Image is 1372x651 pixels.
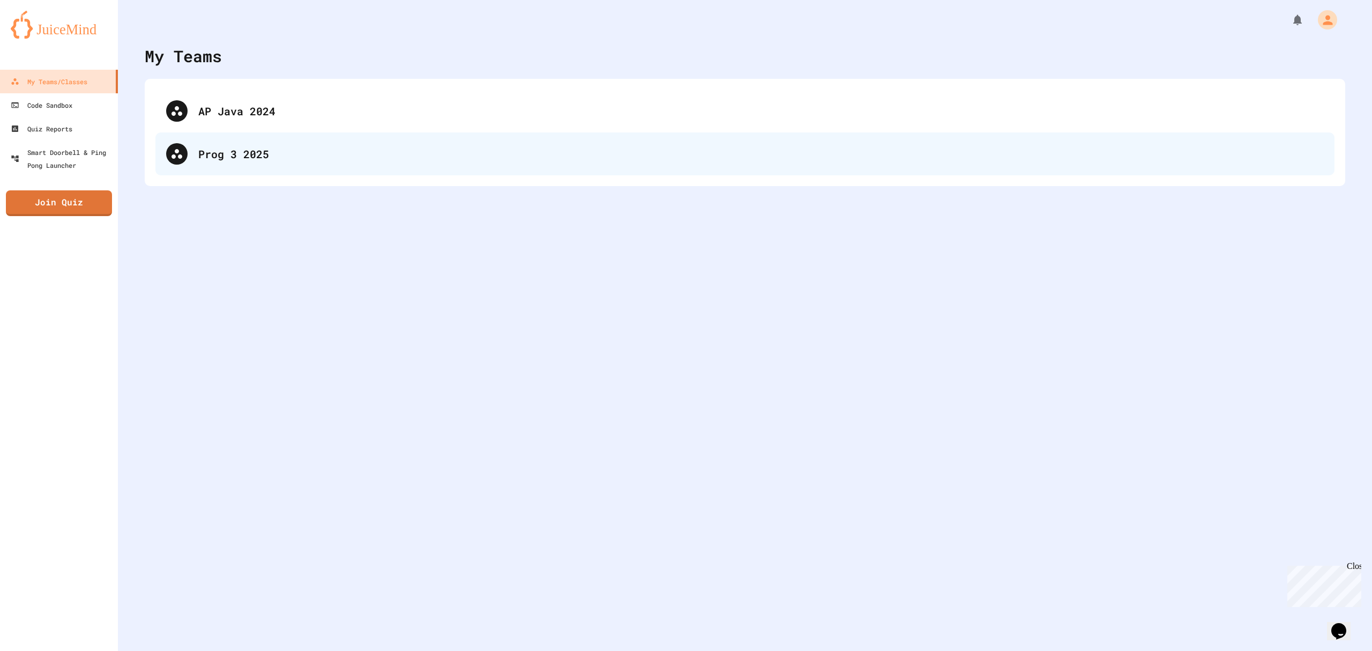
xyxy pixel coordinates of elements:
img: logo-orange.svg [11,11,107,39]
div: My Account [1307,8,1340,32]
div: My Teams/Classes [11,75,87,88]
div: My Notifications [1271,11,1307,29]
a: Join Quiz [6,190,112,216]
div: AP Java 2024 [198,103,1324,119]
div: Smart Doorbell & Ping Pong Launcher [11,146,114,172]
iframe: chat widget [1327,608,1361,640]
iframe: chat widget [1283,561,1361,607]
div: My Teams [145,44,222,68]
div: Chat with us now!Close [4,4,74,68]
div: AP Java 2024 [155,90,1334,132]
div: Code Sandbox [11,99,72,112]
div: Prog 3 2025 [155,132,1334,175]
div: Prog 3 2025 [198,146,1324,162]
div: Quiz Reports [11,122,72,135]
